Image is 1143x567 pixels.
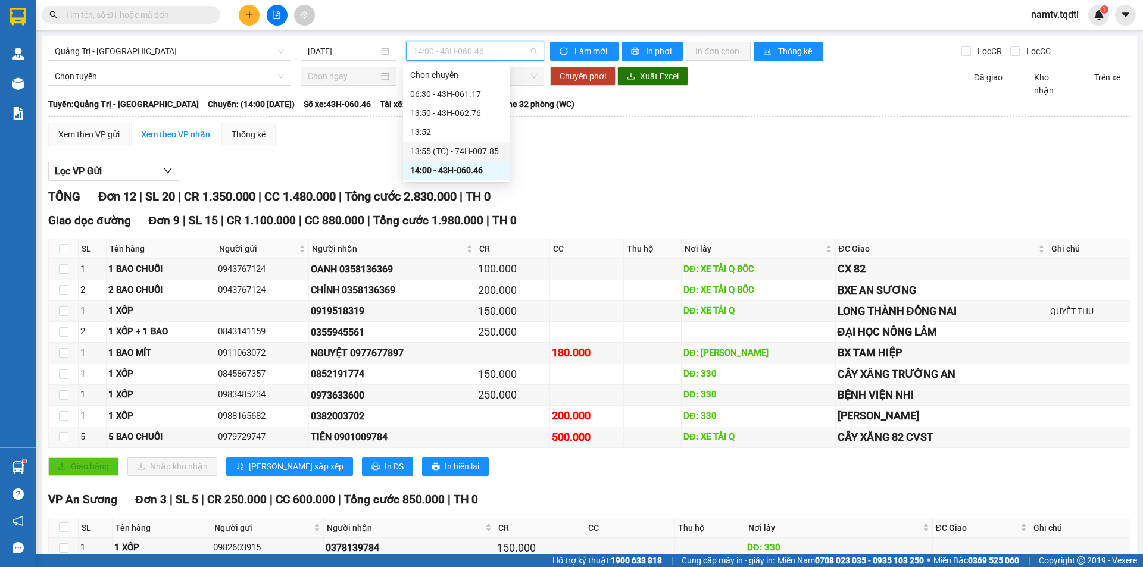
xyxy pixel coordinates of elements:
div: 1 BAO CHUỐI [108,262,214,277]
div: DĐ: 330 [683,409,833,424]
span: | [460,189,463,203]
span: In phơi [646,45,673,58]
span: Đã giao [969,71,1007,84]
div: CHÍNH 0358136369 [311,283,474,297]
img: warehouse-icon [12,48,24,60]
span: copyright [1077,556,1085,565]
div: DĐ: [PERSON_NAME] [683,346,833,361]
div: 0852191774 [311,366,474,381]
span: Làm mới [574,45,609,58]
span: Tổng cước 2.830.000 [345,189,457,203]
button: downloadXuất Excel [617,67,688,86]
div: 1 XỐP [108,367,214,381]
span: | [448,493,451,506]
div: 1 [80,409,104,424]
div: 180.000 [552,344,622,361]
div: OANH 0358136369 [311,262,474,277]
span: In DS [385,460,404,473]
div: 250.000 [478,387,548,403]
strong: 0708 023 035 - 0935 103 250 [815,556,924,565]
div: 200.000 [478,282,548,299]
span: | [258,189,261,203]
span: Đơn 12 [98,189,136,203]
div: [PERSON_NAME] [838,408,1046,424]
sup: 1 [1100,5,1108,14]
img: logo-vxr [10,8,26,26]
th: Tên hàng [113,518,211,538]
span: | [339,189,342,203]
span: Miền Nam [777,554,924,567]
span: printer [432,462,440,472]
img: icon-new-feature [1094,10,1104,20]
span: sort-ascending [236,462,244,472]
span: CR 250.000 [207,493,267,506]
span: | [221,214,224,227]
span: TH 0 [466,189,491,203]
span: In biên lai [445,460,479,473]
span: | [1028,554,1030,567]
sup: 1 [23,459,26,463]
span: ⚪️ [927,558,930,563]
div: 250.000 [478,324,548,340]
span: Lọc VP Gửi [55,164,102,178]
span: SL 15 [189,214,218,227]
div: 13:55 (TC) - 74H-007.85 [410,145,503,158]
span: SL 20 [145,189,175,203]
span: Tài xế: XE06046 [380,98,439,111]
div: 0378139784 [326,540,493,555]
button: downloadNhập kho nhận [127,457,217,476]
span: caret-down [1120,10,1131,20]
div: 0983485234 [218,388,306,402]
strong: 0369 525 060 [968,556,1019,565]
div: 0845867357 [218,367,306,381]
div: 0973633600 [311,388,474,403]
div: DĐ: 330 [683,367,833,381]
span: | [270,493,273,506]
div: 2 [80,325,104,339]
div: 500.000 [552,429,622,446]
div: BXE AN SƯƠNG [838,282,1046,299]
div: 1 [80,541,110,555]
span: ĐC Giao [839,242,1036,255]
div: DĐ: XE TẢI Q BỐC [683,262,833,277]
div: 5 BAO CHUỐI [108,430,214,444]
div: 0382003702 [311,409,474,424]
span: [PERSON_NAME] sắp xếp [249,460,343,473]
span: search [49,11,58,19]
button: plus [239,5,260,26]
div: 1 XỐP [108,304,214,318]
span: CR 1.100.000 [227,214,296,227]
div: 0911063072 [218,346,306,361]
button: bar-chartThống kê [754,42,823,61]
span: Kho nhận [1029,71,1071,97]
span: | [486,214,489,227]
div: 2 [80,283,104,297]
div: DĐ: 330 [683,388,833,402]
div: 0982603915 [213,541,321,555]
div: Xem theo VP nhận [141,128,210,141]
span: CC 1.480.000 [264,189,336,203]
div: 200.000 [552,408,622,424]
input: Chọn ngày [308,70,379,83]
div: 1 BAO MÍT [108,346,214,361]
div: 100.000 [478,261,548,277]
div: 1 [80,262,104,277]
span: plus [245,11,254,19]
span: 14:00 - 43H-060.46 [413,42,537,60]
span: Tổng cước 850.000 [344,493,445,506]
div: 13:50 - 43H-062.76 [410,106,503,120]
div: NGUYỆT 0977677897 [311,346,474,361]
span: TH 0 [454,493,478,506]
button: aim [294,5,315,26]
button: printerIn phơi [622,42,683,61]
span: question-circle [13,488,24,500]
div: LONG THÀNH ĐỒNG NAI [838,303,1046,319]
th: Ghi chú [1048,239,1130,259]
div: DĐ: XE TẢI Q BỐC [683,283,833,297]
button: Chuyển phơi [550,67,616,86]
button: In đơn chọn [686,42,751,61]
strong: 1900 633 818 [611,556,662,565]
div: CÂY XĂNG 82 CVST [838,429,1046,446]
button: file-add [267,5,288,26]
span: Người nhận [327,521,483,534]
